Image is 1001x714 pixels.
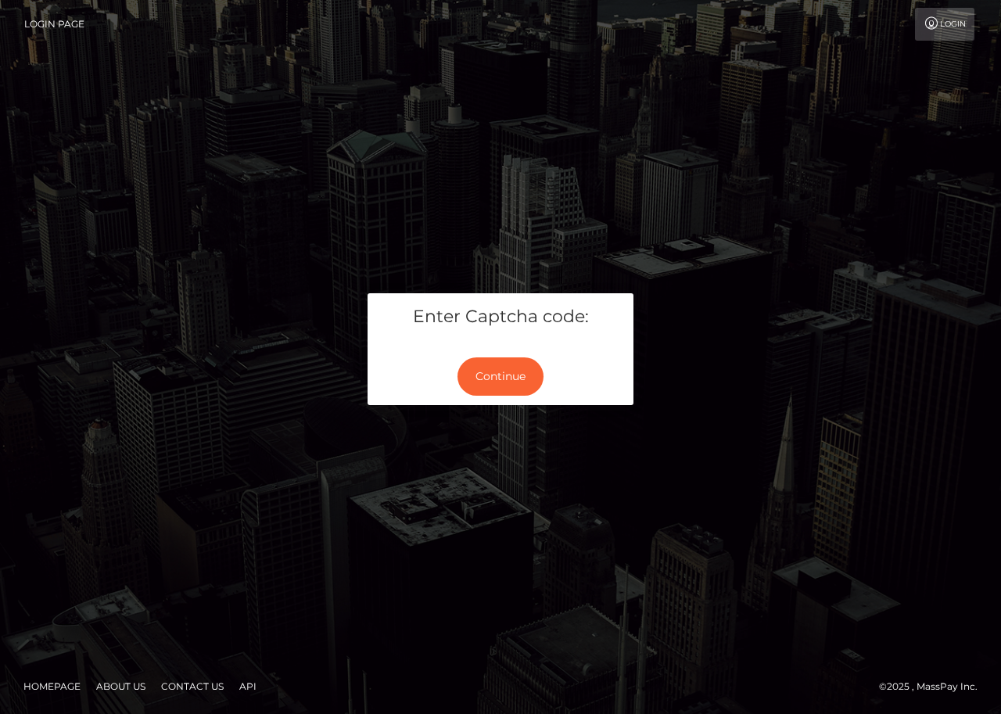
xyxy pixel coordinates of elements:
[379,305,622,329] h5: Enter Captcha code:
[24,8,84,41] a: Login Page
[915,8,974,41] a: Login
[17,674,87,698] a: Homepage
[457,357,544,396] button: Continue
[233,674,263,698] a: API
[879,678,989,695] div: © 2025 , MassPay Inc.
[90,674,152,698] a: About Us
[155,674,230,698] a: Contact Us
